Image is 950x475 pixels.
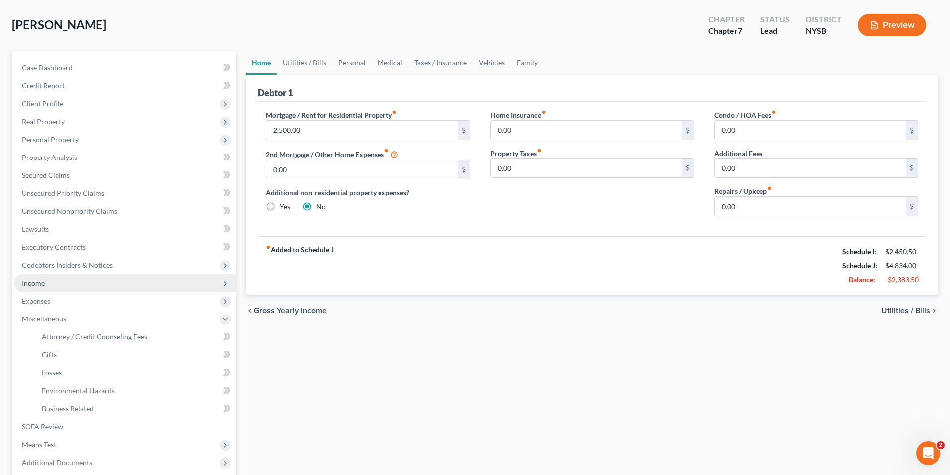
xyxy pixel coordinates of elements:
[458,160,470,179] div: $
[511,51,544,75] a: Family
[714,148,762,158] label: Additional Fees
[22,261,113,269] span: Codebtors Insiders & Notices
[14,202,236,220] a: Unsecured Nonpriority Claims
[760,14,790,25] div: Status
[541,110,546,115] i: fiber_manual_record
[881,307,930,315] span: Utilities / Bills
[22,81,65,90] span: Credit Report
[14,184,236,202] a: Unsecured Priority Claims
[22,225,49,233] span: Lawsuits
[34,382,236,400] a: Environmental Hazards
[14,418,236,436] a: SOFA Review
[392,110,397,115] i: fiber_manual_record
[906,159,918,178] div: $
[906,121,918,140] div: $
[22,243,86,251] span: Executory Contracts
[246,307,254,315] i: chevron_left
[246,307,327,315] button: chevron_left Gross Yearly Income
[14,149,236,166] a: Property Analysis
[682,159,694,178] div: $
[22,153,77,161] span: Property Analysis
[266,245,271,250] i: fiber_manual_record
[715,197,906,216] input: --
[22,297,50,305] span: Expenses
[490,110,546,120] label: Home Insurance
[34,400,236,418] a: Business Related
[266,110,397,120] label: Mortgage / Rent for Residential Property
[384,148,389,153] i: fiber_manual_record
[22,63,73,72] span: Case Dashboard
[906,197,918,216] div: $
[42,332,147,341] span: Attorney / Credit Counseling Fees
[842,247,876,256] strong: Schedule I:
[885,275,918,285] div: -$2,383.50
[937,441,945,449] span: 2
[22,440,56,449] span: Means Test
[266,121,457,140] input: --
[715,121,906,140] input: --
[916,441,940,465] iframe: Intercom live chat
[372,51,408,75] a: Medical
[34,346,236,364] a: Gifts
[42,386,115,395] span: Environmental Hazards
[34,364,236,382] a: Losses
[682,121,694,140] div: $
[14,166,236,184] a: Secured Claims
[738,26,742,35] span: 7
[22,171,70,179] span: Secured Claims
[266,160,457,179] input: --
[930,307,938,315] i: chevron_right
[842,261,877,270] strong: Schedule J:
[42,350,57,359] span: Gifts
[849,275,875,284] strong: Balance:
[714,186,772,196] label: Repairs / Upkeep
[22,207,117,215] span: Unsecured Nonpriority Claims
[458,121,470,140] div: $
[537,148,542,153] i: fiber_manual_record
[715,159,906,178] input: --
[22,279,45,287] span: Income
[885,261,918,271] div: $4,834.00
[266,148,398,160] label: 2nd Mortgage / Other Home Expenses
[473,51,511,75] a: Vehicles
[34,328,236,346] a: Attorney / Credit Counseling Fees
[14,77,236,95] a: Credit Report
[266,245,334,287] strong: Added to Schedule J
[14,220,236,238] a: Lawsuits
[22,189,104,197] span: Unsecured Priority Claims
[806,25,842,37] div: NYSB
[316,202,326,212] label: No
[490,148,542,158] label: Property Taxes
[767,186,772,191] i: fiber_manual_record
[806,14,842,25] div: District
[14,238,236,256] a: Executory Contracts
[885,247,918,257] div: $2,450.50
[760,25,790,37] div: Lead
[22,99,63,108] span: Client Profile
[408,51,473,75] a: Taxes / Insurance
[332,51,372,75] a: Personal
[42,368,62,377] span: Losses
[22,458,92,467] span: Additional Documents
[22,315,66,323] span: Miscellaneous
[491,159,682,178] input: --
[708,25,745,37] div: Chapter
[14,59,236,77] a: Case Dashboard
[881,307,938,315] button: Utilities / Bills chevron_right
[277,51,332,75] a: Utilities / Bills
[254,307,327,315] span: Gross Yearly Income
[771,110,776,115] i: fiber_manual_record
[858,14,926,36] button: Preview
[258,87,293,99] div: Debtor 1
[280,202,290,212] label: Yes
[266,187,470,198] label: Additional non-residential property expenses?
[246,51,277,75] a: Home
[714,110,776,120] label: Condo / HOA Fees
[22,422,63,431] span: SOFA Review
[12,17,106,32] span: [PERSON_NAME]
[22,117,65,126] span: Real Property
[22,135,79,144] span: Personal Property
[42,404,94,413] span: Business Related
[491,121,682,140] input: --
[708,14,745,25] div: Chapter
